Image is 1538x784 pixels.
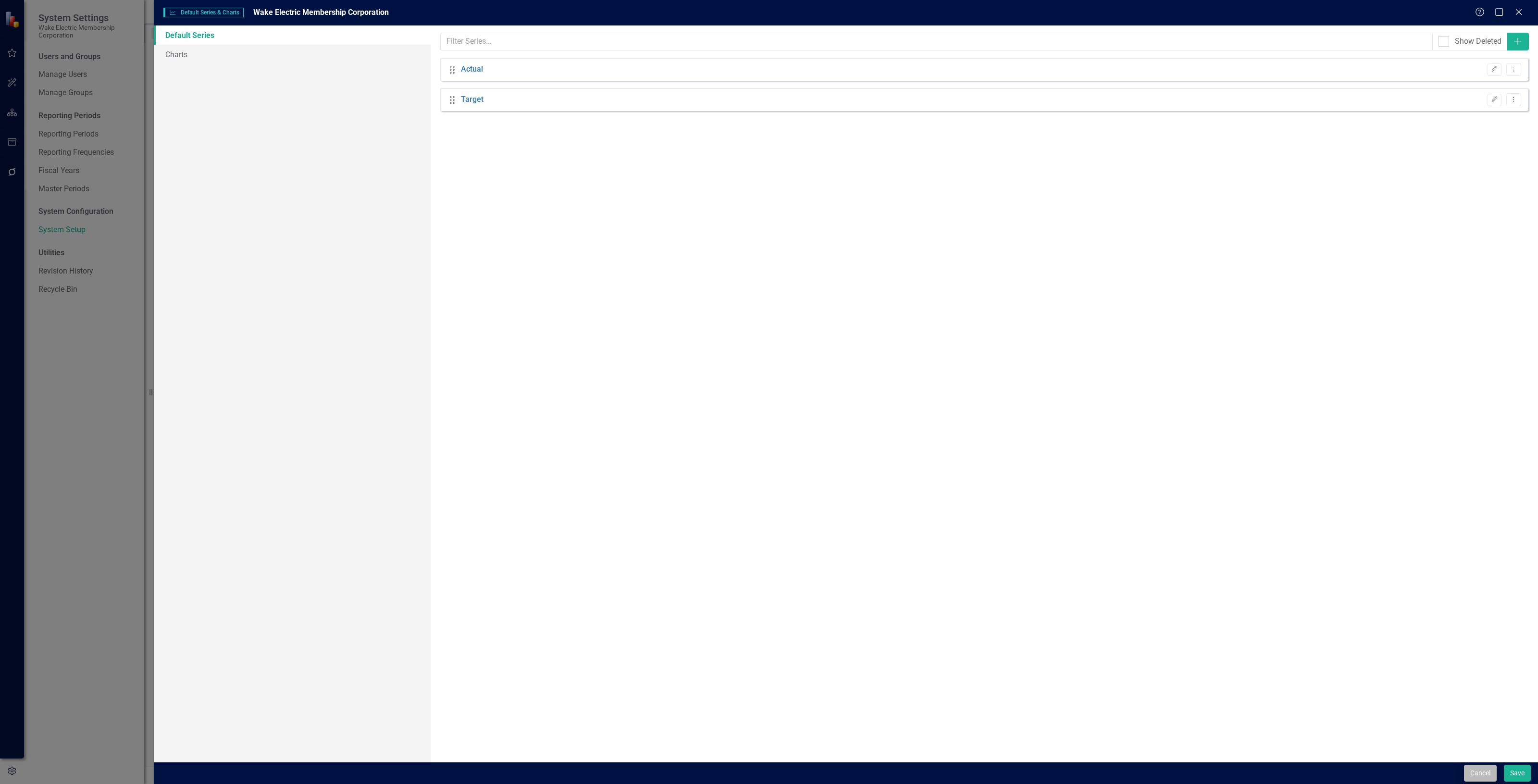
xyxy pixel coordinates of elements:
[154,45,431,64] a: Charts
[1455,36,1501,47] div: Show Deleted
[1504,765,1531,782] button: Save
[253,8,389,17] span: Wake Electric Membership Corporation
[440,33,1433,50] input: Filter Series...
[163,8,244,17] span: Default Series & Charts
[461,64,483,75] a: Actual
[1464,765,1497,782] button: Cancel
[461,94,484,105] a: Target
[154,25,431,45] a: Default Series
